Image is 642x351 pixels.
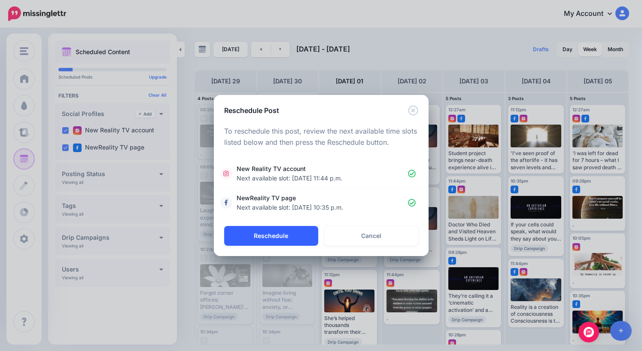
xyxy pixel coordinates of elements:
a: Cancel [324,226,418,246]
h5: Reschedule Post [224,105,279,116]
a: NewReality TV page Next available slot: [DATE] 10:35 p.m. [222,193,420,212]
span: NewReality TV page [237,193,408,212]
span: Next available slot: [DATE] 10:35 p.m. [237,204,343,211]
div: Open Intercom Messenger [578,322,599,342]
button: Close [408,105,418,116]
p: To reschedule this post, review the next available time slots listed below and then press the Res... [224,126,418,148]
span: Next available slot: [DATE] 11:44 p.m. [237,174,342,182]
button: Reschedule [224,226,318,246]
span: New Reality TV account [237,164,408,183]
a: New Reality TV account Next available slot: [DATE] 11:44 p.m. [222,164,420,183]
